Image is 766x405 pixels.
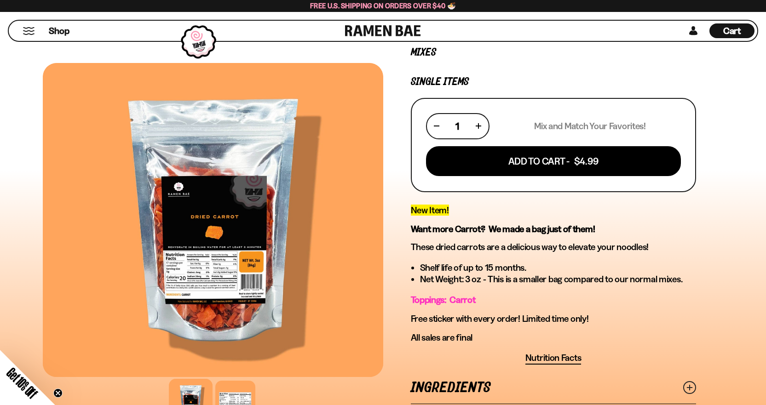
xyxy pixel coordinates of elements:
[420,262,696,274] li: Shelf life of up to 15 months.
[411,78,696,86] p: Single Items
[411,372,696,404] a: Ingredients
[411,294,476,305] span: Toppings: Carrot
[420,274,696,285] li: Net Weight: 3 oz - This is a smaller bag compared to our normal mixes.
[723,25,741,36] span: Cart
[310,1,456,10] span: Free U.S. Shipping on Orders over $40 🍜
[49,25,69,37] span: Shop
[525,352,582,364] span: Nutrition Facts
[23,27,35,35] button: Mobile Menu Trigger
[49,23,69,38] a: Shop
[534,120,646,132] p: Mix and Match Your Favorites!
[53,388,63,398] button: Close teaser
[455,120,459,132] span: 1
[411,205,449,216] span: New Item!
[411,313,589,324] span: Free sticker with every order! Limited time only!
[411,223,595,234] strong: Want more Carrot? We made a bag just of them!
[411,241,696,253] p: These dried carrots are a delicious way to elevate your noodles!
[4,365,40,401] span: Get 10% Off
[426,146,681,176] button: Add To Cart - $4.99
[709,21,754,41] a: Cart
[411,48,696,57] p: Mixes
[525,352,582,365] button: Nutrition Facts
[411,332,696,343] p: All sales are final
